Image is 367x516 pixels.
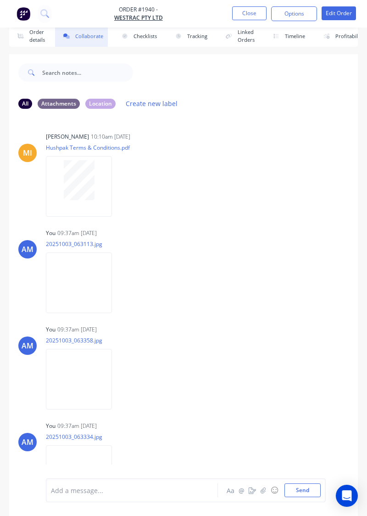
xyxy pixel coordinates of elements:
div: You [46,229,56,237]
button: Aa [225,485,236,496]
div: You [46,422,56,430]
button: Close [232,6,267,20]
div: 09:37am [DATE] [57,422,97,430]
p: 20251003_063113.jpg [46,240,121,248]
div: AM [22,244,33,255]
div: AM [22,437,33,448]
div: 10:10am [DATE] [91,133,130,141]
button: Checklists [113,26,161,47]
button: Timeline [265,26,310,47]
button: Linked Orders [217,26,259,47]
div: Location [85,99,116,109]
input: Search notes... [42,63,133,82]
div: AM [22,340,33,351]
div: All [18,99,32,109]
p: 20251003_063358.jpg [46,337,121,344]
button: ☺ [269,485,280,496]
button: Options [271,6,317,21]
div: [PERSON_NAME] [46,133,89,141]
div: 09:37am [DATE] [57,229,97,237]
button: Order details [9,26,50,47]
div: Attachments [38,99,80,109]
div: MI [23,147,32,158]
button: Create new label [121,97,183,110]
div: Open Intercom Messenger [336,485,358,507]
button: Collaborate [55,26,108,47]
span: Order #1940 - [114,6,163,14]
button: Edit Order [322,6,356,20]
button: @ [236,485,247,496]
div: 09:37am [DATE] [57,325,97,334]
button: Send [284,483,321,497]
p: Hushpak Terms & Conditions.pdf [46,144,130,151]
a: WesTrac Pty Ltd [114,14,163,22]
button: Tracking [167,26,212,47]
p: 20251003_063334.jpg [46,433,121,441]
div: You [46,325,56,334]
img: Factory [17,7,30,21]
